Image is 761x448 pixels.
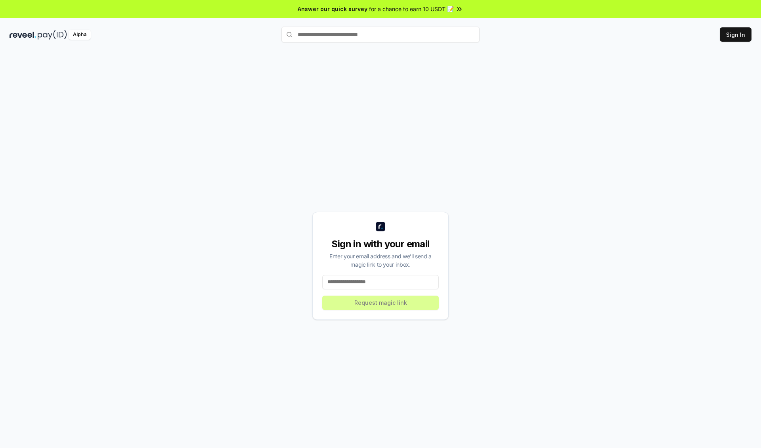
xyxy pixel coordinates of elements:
span: for a chance to earn 10 USDT 📝 [369,5,454,13]
img: reveel_dark [10,30,36,40]
button: Sign In [720,27,751,42]
img: pay_id [38,30,67,40]
span: Answer our quick survey [298,5,367,13]
img: logo_small [376,222,385,231]
div: Sign in with your email [322,238,439,250]
div: Alpha [69,30,91,40]
div: Enter your email address and we’ll send a magic link to your inbox. [322,252,439,269]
